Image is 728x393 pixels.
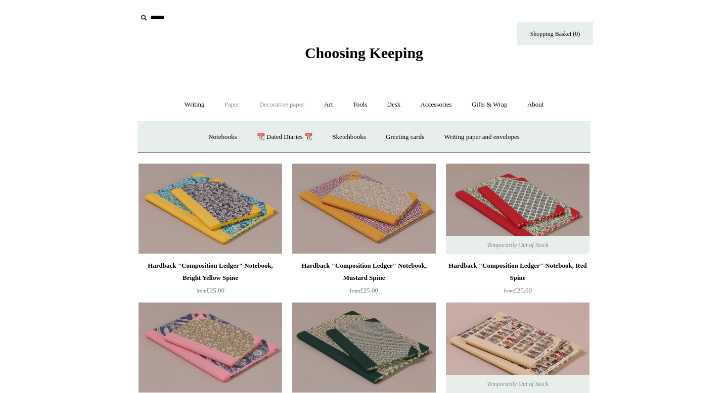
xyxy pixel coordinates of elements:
[377,124,433,151] a: Greeting cards
[305,53,423,60] a: Choosing Keeping
[292,260,436,301] a: Hardback "Composition Ledger" Notebook, Mustard Spine from£25.00
[292,163,436,254] img: Hardback "Composition Ledger" Notebook, Mustard Spine
[215,91,249,118] a: Paper
[305,44,423,61] span: Choosing Keeping
[378,91,410,118] a: Desk
[250,91,313,118] a: Decorative paper
[139,163,282,254] a: Hardback "Composition Ledger" Notebook, Bright Yellow Spine Hardback "Composition Ledger" Noteboo...
[517,22,593,45] a: Shopping Basket (0)
[139,163,282,254] img: Hardback "Composition Ledger" Notebook, Bright Yellow Spine
[446,302,589,393] a: Hardback "Composition Ledger" Notebook, Tarot Hardback "Composition Ledger" Notebook, Tarot Tempo...
[477,236,558,254] span: Temporarily Out of Stock
[292,163,436,254] a: Hardback "Composition Ledger" Notebook, Mustard Spine Hardback "Composition Ledger" Notebook, Mus...
[446,302,589,393] img: Hardback "Composition Ledger" Notebook, Tarot
[412,91,461,118] a: Accessories
[139,302,282,393] img: Hardback "Composition Ledger" Notebook, Baby Pink Spine
[141,260,280,284] div: Hardback "Composition Ledger" Notebook, Bright Yellow Spine
[199,124,246,151] a: Notebooks
[248,124,322,151] a: 📆 Dated Diaries 📆
[323,124,375,151] a: Sketchbooks
[446,260,589,301] a: Hardback "Composition Ledger" Notebook, Red Spine from£25.00
[446,163,589,254] img: Hardback "Composition Ledger" Notebook, Red Spine
[295,260,433,284] div: Hardback "Composition Ledger" Notebook, Mustard Spine
[196,288,206,293] span: from
[196,286,224,294] span: £25.00
[344,91,377,118] a: Tools
[463,91,517,118] a: Gifts & Wrap
[139,302,282,393] a: Hardback "Composition Ledger" Notebook, Baby Pink Spine Hardback "Composition Ledger" Notebook, B...
[292,302,436,393] a: Hardback "Composition Ledger" Notebook, Green Spine Hardback "Composition Ledger" Notebook, Green...
[504,286,532,294] span: £25.00
[350,286,378,294] span: £25.00
[504,288,514,293] span: from
[477,375,558,393] span: Temporarily Out of Stock
[448,260,587,284] div: Hardback "Composition Ledger" Notebook, Red Spine
[139,260,282,301] a: Hardback "Composition Ledger" Notebook, Bright Yellow Spine from£25.00
[446,163,589,254] a: Hardback "Composition Ledger" Notebook, Red Spine Hardback "Composition Ledger" Notebook, Red Spi...
[315,91,342,118] a: Art
[292,302,436,393] img: Hardback "Composition Ledger" Notebook, Green Spine
[175,91,214,118] a: Writing
[435,124,529,151] a: Writing paper and envelopes
[518,91,553,118] a: About
[350,288,360,293] span: from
